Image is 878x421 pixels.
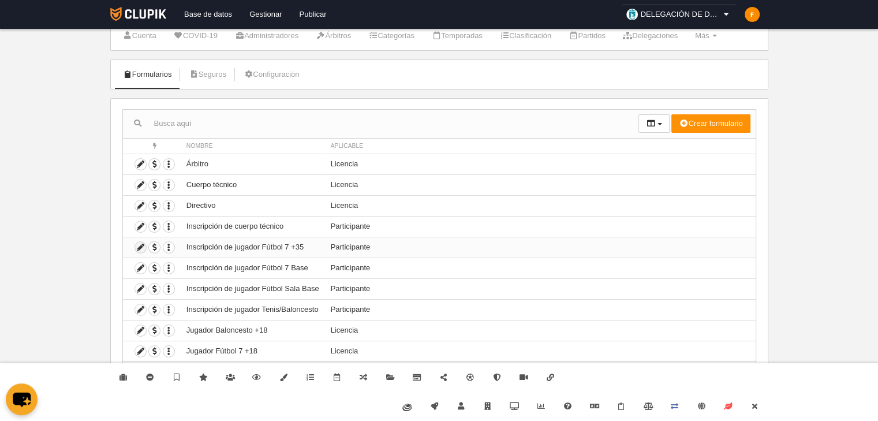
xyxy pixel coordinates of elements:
td: Participante [325,216,756,237]
span: DELEGACIÓN DE DEPORTES AYUNTAMIENTO DE [GEOGRAPHIC_DATA] [641,9,722,20]
span: Más [695,31,709,40]
td: Inscripción de jugador Tenis/Baloncesto [181,299,325,320]
a: Administradores [229,27,305,44]
td: Participante [325,299,756,320]
span: Nombre [186,143,213,149]
span: Aplicable [331,143,364,149]
td: Participante [325,278,756,299]
td: Directivo [181,195,325,216]
a: Delegaciones [617,27,684,44]
a: Más [689,27,723,44]
img: OaW5YbJxXZzo.30x30.jpg [626,9,638,20]
a: Seguros [182,66,233,83]
td: Participante [325,237,756,258]
td: Licencia [325,154,756,174]
a: COVID-19 [167,27,224,44]
img: c2l6ZT0zMHgzMCZmcz05JnRleHQ9RiZiZz1mYjhjMDA%3D.png [745,7,760,22]
td: Inscripción de jugador Fútbol 7 +35 [181,237,325,258]
td: Licencia [325,195,756,216]
td: Árbitro [181,154,325,174]
a: Árbitros [309,27,357,44]
button: Crear formulario [671,114,750,133]
td: Cuerpo técnico [181,174,325,195]
a: Categorías [362,27,421,44]
a: Formularios [117,66,178,83]
a: Partidos [562,27,612,44]
a: Configuración [237,66,305,83]
td: Licencia [325,320,756,341]
td: Licencia [325,174,756,195]
a: DELEGACIÓN DE DEPORTES AYUNTAMIENTO DE [GEOGRAPHIC_DATA] [622,5,736,24]
img: fiware.svg [402,404,412,411]
td: Inscripción de cuerpo técnico [181,216,325,237]
td: Inscripción de jugador Fútbol Sala Base [181,278,325,299]
td: Participante [325,258,756,278]
a: Cuenta [117,27,163,44]
a: Clasificación [494,27,558,44]
input: Busca aquí [123,115,638,132]
td: Jugador Fútbol 7 +18 [181,341,325,362]
td: Licencia [325,341,756,362]
td: Inscripción de jugador Fútbol 7 Base [181,258,325,278]
img: Clupik [110,7,166,21]
button: chat-button [6,383,38,415]
a: Temporadas [425,27,489,44]
td: Jugador Baloncesto +18 [181,320,325,341]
